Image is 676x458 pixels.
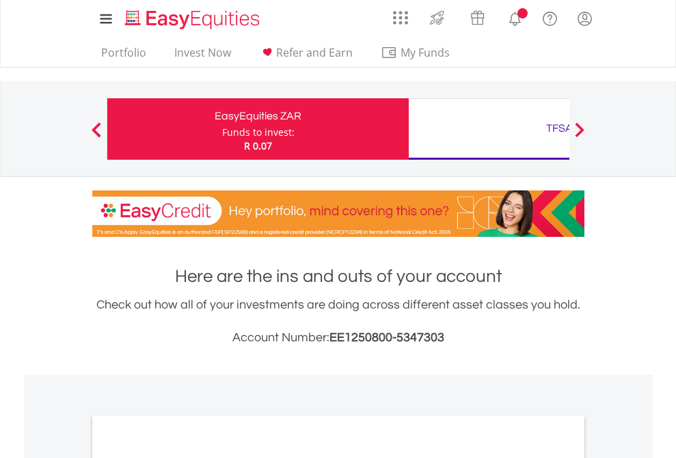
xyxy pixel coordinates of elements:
span: R 0.07 [244,139,272,152]
a: My Profile [567,3,602,33]
h1: Here are the ins and outs of your account [92,264,584,289]
button: Previous [83,129,110,143]
img: EasyEquities_Logo.png [122,8,265,31]
img: grid-menu-icon.svg [393,10,408,25]
a: Home page [120,3,265,31]
div: Funds to invest: [222,126,295,139]
a: Invest Now [169,46,236,67]
a: Portfolio [96,46,152,67]
div: EasyEquities ZAR [116,106,401,126]
img: vouchers-v2.svg [466,7,489,29]
button: Next [566,129,593,143]
span: Refer and Earn [276,45,353,60]
span: EE1250800-5347303 [329,331,444,344]
a: Refer and Earn [254,46,358,67]
a: AppsGrid [384,3,417,25]
img: EasyCredit Promotion Banner [92,190,584,237]
div: Check out how all of your investments are doing across different asset classes you hold. [92,296,584,347]
a: Notifications [498,3,532,31]
img: thrive-v2.svg [426,7,448,29]
h3: Account Number: [92,328,584,347]
a: FAQ's and Support [532,3,567,31]
a: Vouchers [457,3,498,29]
span: My Funds [381,44,470,61]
